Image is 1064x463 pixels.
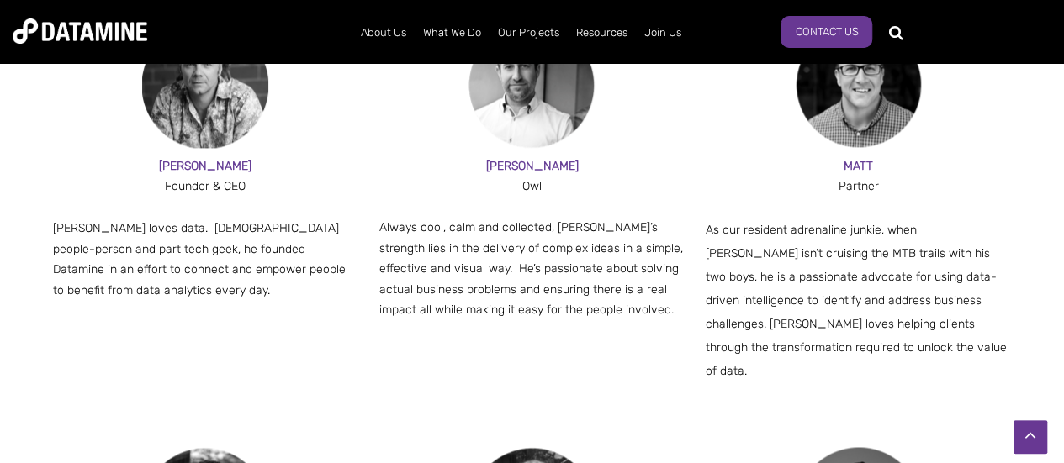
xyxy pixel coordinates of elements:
span: [PERSON_NAME] loves data. [DEMOGRAPHIC_DATA] people-person and part tech geek, he founded Datamin... [53,221,346,297]
span: Always cool, calm and collected, [PERSON_NAME]’s strength lies in the delivery of complex ideas i... [379,220,683,317]
span: MATT [844,159,873,173]
span: [PERSON_NAME] [485,159,578,173]
a: Our Projects [490,11,568,55]
span: Partner [839,179,879,193]
div: Founder & CEO [53,176,359,197]
img: Datamine [13,18,147,44]
a: What We Do [415,11,490,55]
span: [PERSON_NAME] [159,159,251,173]
a: Contact Us [781,16,872,48]
a: Join Us [636,11,690,55]
img: Bruce [468,22,595,148]
a: About Us [352,11,415,55]
img: matt mug-1 [796,22,922,148]
div: Owl [379,176,686,197]
a: Resources [568,11,636,55]
span: As our resident adrenaline junkie, when [PERSON_NAME] isn’t cruising the MTB trails with his two ... [706,223,1007,378]
img: Paul-2-1-150x150 [142,22,268,148]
